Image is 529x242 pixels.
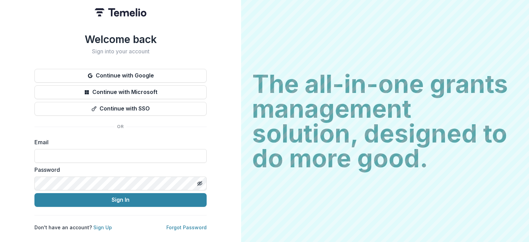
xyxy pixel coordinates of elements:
[34,33,207,45] h1: Welcome back
[166,224,207,230] a: Forgot Password
[93,224,112,230] a: Sign Up
[95,8,146,17] img: Temelio
[194,178,205,189] button: Toggle password visibility
[34,85,207,99] button: Continue with Microsoft
[34,224,112,231] p: Don't have an account?
[34,69,207,83] button: Continue with Google
[34,138,203,146] label: Email
[34,48,207,55] h2: Sign into your account
[34,193,207,207] button: Sign In
[34,166,203,174] label: Password
[34,102,207,116] button: Continue with SSO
